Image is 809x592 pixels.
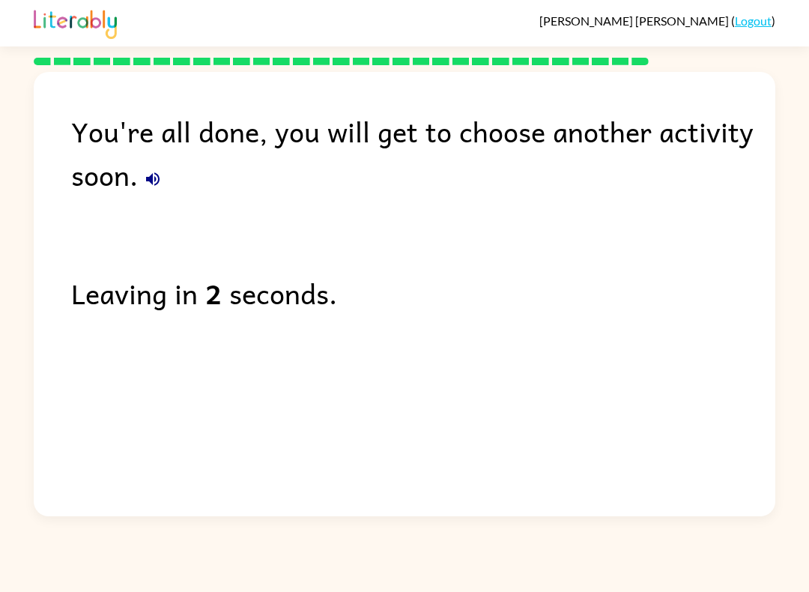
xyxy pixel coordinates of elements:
span: [PERSON_NAME] [PERSON_NAME] [539,13,731,28]
img: Literably [34,6,117,39]
div: ( ) [539,13,775,28]
div: Leaving in seconds. [71,271,775,315]
b: 2 [205,271,222,315]
a: Logout [735,13,772,28]
div: You're all done, you will get to choose another activity soon. [71,109,775,196]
